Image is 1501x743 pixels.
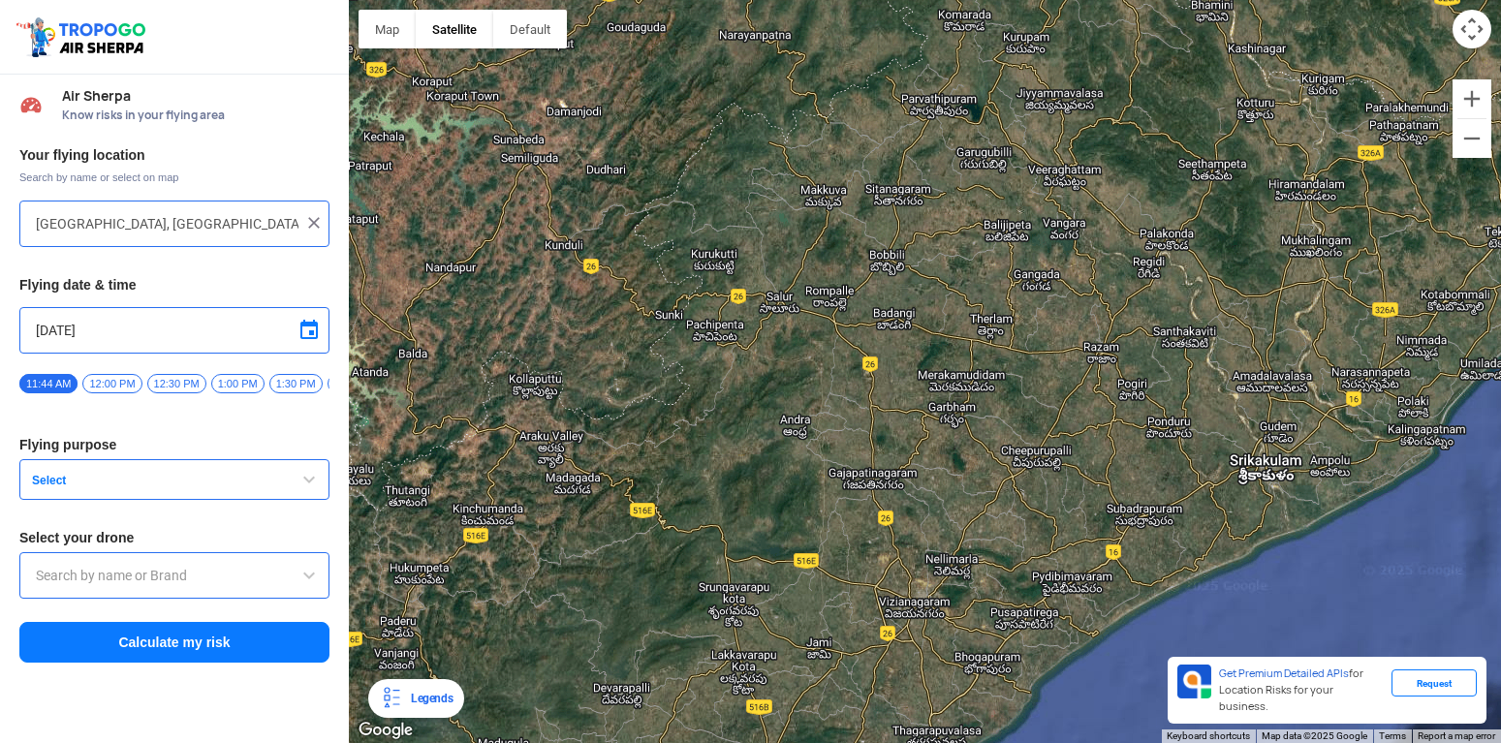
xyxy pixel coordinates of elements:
img: ic_tgdronemaps.svg [15,15,152,59]
span: Know risks in your flying area [62,108,329,123]
button: Calculate my risk [19,622,329,663]
img: Premium APIs [1177,665,1211,698]
h3: Flying date & time [19,278,329,292]
button: Select [19,459,329,500]
div: Request [1392,669,1477,697]
input: Search your flying location [36,212,298,235]
h3: Select your drone [19,531,329,544]
span: 12:30 PM [147,374,206,393]
input: Search by name or Brand [36,564,313,587]
img: Legends [380,687,403,710]
span: 12:00 PM [82,374,141,393]
a: Open this area in Google Maps (opens a new window) [354,718,418,743]
button: Show satellite imagery [416,10,493,48]
span: 2:00 PM [328,374,381,393]
span: 1:00 PM [211,374,265,393]
span: Get Premium Detailed APIs [1219,666,1349,680]
img: ic_close.png [304,213,324,232]
a: Report a map error [1418,730,1495,741]
button: Keyboard shortcuts [1167,729,1250,743]
span: 1:30 PM [269,374,323,393]
span: Air Sherpa [62,88,329,104]
button: Map camera controls [1453,10,1491,48]
button: Show street map [359,10,416,48]
div: for Location Risks for your business. [1211,665,1392,716]
div: Legends [403,687,453,710]
button: Zoom out [1453,119,1491,158]
h3: Flying purpose [19,438,329,451]
img: Risk Scores [19,93,43,116]
span: 11:44 AM [19,374,78,393]
a: Terms [1379,730,1406,741]
span: Search by name or select on map [19,170,329,185]
img: Google [354,718,418,743]
button: Zoom in [1453,79,1491,118]
input: Select Date [36,319,313,342]
span: Map data ©2025 Google [1262,730,1367,741]
span: Select [24,473,266,488]
h3: Your flying location [19,148,329,162]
